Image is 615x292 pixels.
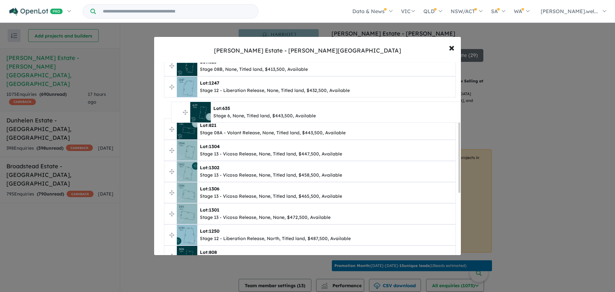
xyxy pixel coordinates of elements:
[169,169,174,174] img: drag.svg
[97,4,257,18] input: Try estate name, suburb, builder or developer
[200,80,219,86] b: Lot:
[209,165,219,171] span: 1302
[177,77,197,97] img: Harriott%20Estate%20-%20Armstrong%20Creek%20-%20Lot%201247___1756870787.jpg
[200,186,219,192] b: Lot:
[177,225,197,245] img: Harriott%20Estate%20-%20Armstrong%20Creek%20-%20Lot%201250___1756853518.png
[169,212,174,216] img: drag.svg
[177,204,197,224] img: Harriott%20Estate%20-%20Armstrong%20Creek%20-%20Lot%201301___1756770031.jpg
[169,190,174,195] img: drag.svg
[177,182,197,203] img: Harriott%20Estate%20-%20Armstrong%20Creek%20-%20Lot%201306___1756688522.jpg
[169,233,174,238] img: drag.svg
[209,144,220,149] span: 1304
[200,171,342,179] div: Stage 13 - Vicosa Release, None, Titled land, $458,500, Available
[177,161,197,182] img: Harriott%20Estate%20-%20Armstrong%20Creek%20-%20Lot%201302___1756871005.png
[209,80,219,86] span: 1247
[169,148,174,153] img: drag.svg
[169,85,174,89] img: drag.svg
[169,127,174,132] img: drag.svg
[200,235,351,243] div: Stage 12 - Liberation Release, North, Titled land, $487,500, Available
[209,249,217,255] span: 808
[177,140,197,161] img: Harriott%20Estate%20-%20Armstrong%20Creek%20-%20Lot%201304___1756871085.jpg
[177,119,197,139] img: Harriott%20Estate%20-%20Armstrong%20Creek%20-%20Lot%20821___1756770815.png
[209,186,219,192] span: 1306
[200,122,217,128] b: Lot:
[200,165,219,171] b: Lot:
[214,46,401,55] div: [PERSON_NAME] Estate - [PERSON_NAME][GEOGRAPHIC_DATA]
[177,55,197,76] img: Harriott%20Estate%20-%20Armstrong%20Creek%20-%20Lot%20825___1756871740.jpg
[200,228,219,234] b: Lot:
[200,150,342,158] div: Stage 13 - Vicosa Release, None, Titled land, $447,500, Available
[200,207,219,213] b: Lot:
[169,254,174,259] img: drag.svg
[200,129,346,137] div: Stage 08A - Volant Release, None, Titled land, $443,500, Available
[449,40,455,54] span: ×
[200,144,220,149] b: Lot:
[541,8,598,14] span: [PERSON_NAME].wel...
[209,228,219,234] span: 1250
[9,8,63,16] img: Openlot PRO Logo White
[200,87,350,95] div: Stage 12 - Liberation Release, None, Titled land, $432,500, Available
[200,66,308,73] div: Stage 08B, None, Titled land, $413,500, Available
[177,246,197,266] img: Harriott%20Estate%20-%20Armstrong%20Creek%20-%20Lot%20808___1756770733.jpg
[209,207,219,213] span: 1301
[200,214,331,221] div: Stage 13 - Vicosa Release, None, None, $472,500, Available
[200,249,217,255] b: Lot:
[200,193,342,200] div: Stage 13 - Vicosa Release, None, Titled land, $465,500, Available
[209,122,217,128] span: 821
[169,63,174,68] img: drag.svg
